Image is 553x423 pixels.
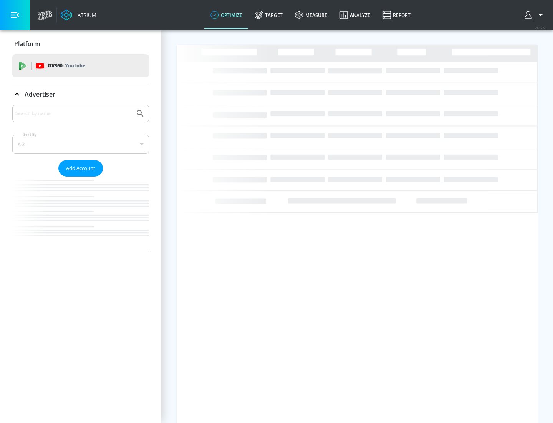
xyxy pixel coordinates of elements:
div: Atrium [75,12,96,18]
p: Youtube [65,62,85,70]
a: optimize [204,1,248,29]
div: Platform [12,33,149,55]
span: Add Account [66,164,95,173]
a: measure [289,1,333,29]
p: DV360: [48,62,85,70]
span: v 4.19.0 [535,25,545,30]
a: Atrium [61,9,96,21]
nav: list of Advertiser [12,177,149,251]
p: Advertiser [25,90,55,98]
button: Add Account [58,160,103,177]
a: Analyze [333,1,376,29]
div: Advertiser [12,83,149,105]
div: DV360: Youtube [12,54,149,77]
a: Target [248,1,289,29]
p: Platform [14,40,40,48]
div: Advertiser [12,105,149,251]
label: Sort By [22,132,38,137]
input: Search by name [15,108,132,118]
a: Report [376,1,417,29]
div: A-Z [12,135,149,154]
